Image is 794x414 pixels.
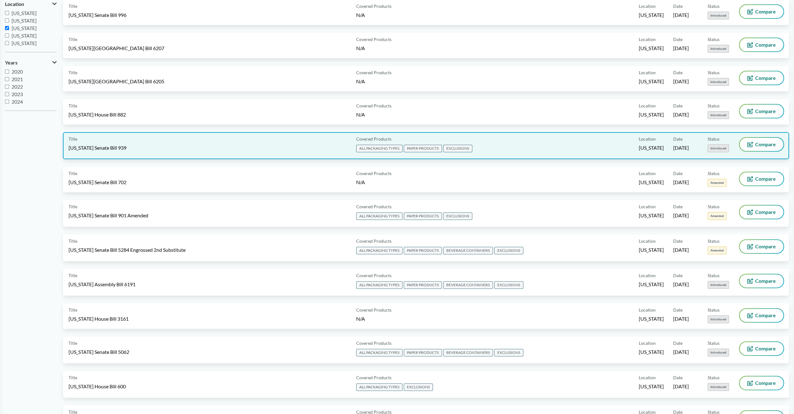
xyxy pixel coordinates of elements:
[708,102,720,109] span: Status
[443,145,472,152] span: EXCLUSIONS
[639,383,664,390] span: [US_STATE]
[673,136,683,142] span: Date
[69,383,126,390] span: [US_STATE] House Bill 600
[673,272,683,279] span: Date
[708,307,720,313] span: Status
[356,179,365,185] span: N/A
[5,60,18,65] span: Years
[356,12,365,18] span: N/A
[12,99,23,105] span: 2024
[69,374,77,381] span: Title
[69,111,126,118] span: [US_STATE] House Bill 882
[755,142,776,147] span: Compare
[356,3,392,9] span: Covered Products
[708,272,720,279] span: Status
[708,383,729,391] span: Introduced
[69,179,126,186] span: [US_STATE] Senate Bill 702
[708,144,729,152] span: Introduced
[755,346,776,351] span: Compare
[708,212,726,220] span: Amended
[755,313,776,318] span: Compare
[5,70,9,74] input: 2020
[404,212,442,220] span: PAPER PRODUCTS
[12,33,37,39] span: [US_STATE]
[755,75,776,80] span: Compare
[708,349,729,356] span: Introduced
[673,203,683,210] span: Date
[356,145,402,152] span: ALL PACKAGING TYPES
[356,78,365,84] span: N/A
[755,380,776,386] span: Compare
[639,307,656,313] span: Location
[69,3,77,9] span: Title
[740,105,783,118] button: Compare
[494,349,523,356] span: EXCLUSIONS
[755,42,776,47] span: Compare
[639,69,656,76] span: Location
[69,238,77,244] span: Title
[356,374,392,381] span: Covered Products
[639,144,664,151] span: [US_STATE]
[708,78,729,86] span: Introduced
[740,5,783,18] button: Compare
[673,12,689,18] span: [DATE]
[443,281,493,289] span: BEVERAGE CONTAINERS
[12,40,37,46] span: [US_STATE]
[69,12,126,18] span: [US_STATE] Senate Bill 996
[639,170,656,177] span: Location
[356,111,365,117] span: N/A
[5,34,9,38] input: [US_STATE]
[639,3,656,9] span: Location
[755,9,776,14] span: Compare
[708,179,726,187] span: Amended
[755,210,776,215] span: Compare
[740,172,783,185] button: Compare
[12,91,23,97] span: 2023
[673,3,683,9] span: Date
[673,144,689,151] span: [DATE]
[740,309,783,322] button: Compare
[708,111,729,119] span: Introduced
[708,45,729,53] span: Introduced
[639,78,664,85] span: [US_STATE]
[740,240,783,253] button: Compare
[443,247,493,254] span: BEVERAGE CONTAINERS
[404,281,442,289] span: PAPER PRODUCTS
[69,203,77,210] span: Title
[69,212,148,219] span: [US_STATE] Senate Bill 901 Amended
[69,144,126,151] span: [US_STATE] Senate Bill 939
[639,102,656,109] span: Location
[69,349,129,355] span: [US_STATE] Senate Bill 5062
[356,136,392,142] span: Covered Products
[404,247,442,254] span: PAPER PRODUCTS
[708,246,726,254] span: Amended
[708,170,720,177] span: Status
[673,246,689,253] span: [DATE]
[673,307,683,313] span: Date
[740,274,783,287] button: Compare
[639,212,664,219] span: [US_STATE]
[69,281,136,288] span: [US_STATE] Assembly Bill 6191
[5,85,9,89] input: 2022
[356,36,392,43] span: Covered Products
[356,307,392,313] span: Covered Products
[673,170,683,177] span: Date
[12,69,23,75] span: 2020
[639,36,656,43] span: Location
[673,340,683,346] span: Date
[69,272,77,279] span: Title
[708,69,720,76] span: Status
[708,203,720,210] span: Status
[639,315,664,322] span: [US_STATE]
[673,238,683,244] span: Date
[356,69,392,76] span: Covered Products
[673,212,689,219] span: [DATE]
[673,179,689,186] span: [DATE]
[740,71,783,85] button: Compare
[708,238,720,244] span: Status
[494,281,523,289] span: EXCLUSIONS
[356,212,402,220] span: ALL PACKAGING TYPES
[356,102,392,109] span: Covered Products
[639,281,664,288] span: [US_STATE]
[69,246,186,253] span: [US_STATE] Senate Bill 5284 Engrossed 2nd Substitute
